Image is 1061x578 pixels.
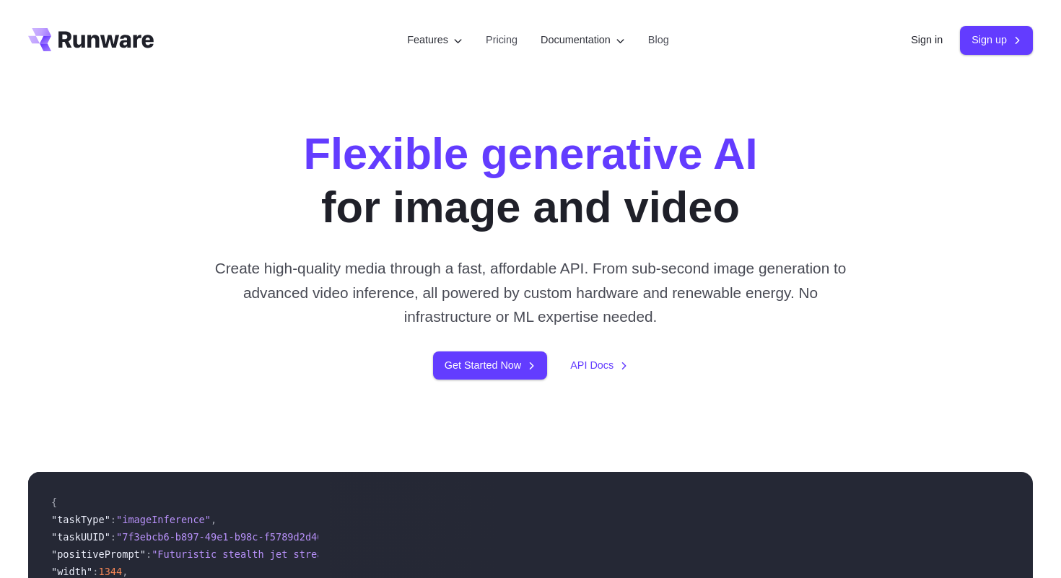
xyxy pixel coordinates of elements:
span: 1344 [98,566,122,577]
span: : [92,566,98,577]
span: "positivePrompt" [51,548,146,560]
span: "width" [51,566,92,577]
span: , [122,566,128,577]
a: API Docs [570,357,628,374]
a: Blog [648,32,669,48]
span: , [211,514,217,525]
span: : [110,514,116,525]
label: Documentation [541,32,625,48]
a: Sign in [911,32,943,48]
span: : [110,531,116,543]
span: "7f3ebcb6-b897-49e1-b98c-f5789d2d40d7" [116,531,341,543]
p: Create high-quality media through a fast, affordable API. From sub-second image generation to adv... [209,256,852,328]
a: Get Started Now [433,351,547,380]
h1: for image and video [304,127,758,233]
a: Go to / [28,28,154,51]
span: { [51,496,57,508]
a: Sign up [960,26,1033,54]
label: Features [407,32,463,48]
strong: Flexible generative AI [304,128,758,178]
a: Pricing [486,32,518,48]
span: "imageInference" [116,514,211,525]
span: "taskType" [51,514,110,525]
span: : [146,548,152,560]
span: "Futuristic stealth jet streaking through a neon-lit cityscape with glowing purple exhaust" [152,548,689,560]
span: "taskUUID" [51,531,110,543]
